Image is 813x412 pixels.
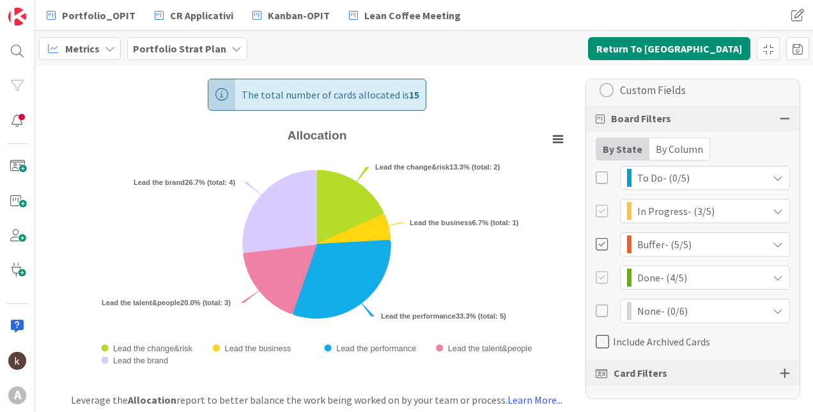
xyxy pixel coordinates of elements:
span: Custom Fields [620,81,686,100]
div: None - (0/6) [627,299,783,322]
span: Board Filters [611,111,671,126]
a: Portfolio_OPIT [39,4,143,27]
tspan: Lead the brand [134,178,185,186]
span: Metrics [65,41,100,56]
a: Lean Coffee Meeting [341,4,468,27]
text: 13.3% (total: 2) [375,163,500,171]
tspan: Lead the talent&people [102,299,180,306]
text: 6.7% (total: 1) [410,219,519,226]
b: Portfolio Strat Plan [133,42,226,55]
button: Include Archived Cards [596,332,710,351]
img: Visit kanbanzone.com [8,8,26,26]
text: Lead the business [225,344,291,353]
div: Leverage the report to better balance the work being worked on by your team or process. [45,392,588,408]
b: 15 [409,88,419,101]
div: Buffer - (5/5) [627,233,783,256]
text: Lead the talent&people [448,344,532,353]
button: Return To [GEOGRAPHIC_DATA] [588,37,750,60]
span: The total number of cards allocated is [242,79,419,110]
a: CR Applicativi [147,4,241,27]
text: Lead the brand [113,356,168,365]
div: To Do - (0/5) [627,166,783,189]
a: Kanban-OPIT [245,4,337,27]
img: kh [8,352,26,370]
div: In Progress - (3/5) [627,200,783,223]
text: Lead the change&risk [113,344,192,353]
span: Card Filters [614,365,667,381]
tspan: Lead the change&risk [375,163,450,171]
div: Done - (4/5) [627,266,783,289]
div: By Column [649,138,709,160]
button: Custom Fields [596,80,690,100]
span: Lean Coffee Meeting [364,8,461,23]
text: Lead the performance [336,344,416,353]
b: Allocation [128,393,176,406]
text: 26.7% (total: 4) [134,178,235,186]
text: Allocation [288,129,347,142]
span: CR Applicativi [170,8,233,23]
span: Include Archived Cards [613,332,710,351]
span: Portfolio_OPIT [62,8,135,23]
text: 33.3% (total: 5) [381,312,506,320]
tspan: Lead the performance [381,312,456,320]
text: 20.0% (total: 3) [102,299,231,306]
svg: Allocation [61,123,573,379]
span: Kanban-OPIT [268,8,330,23]
a: Learn More... [507,393,562,406]
div: By State [596,138,649,160]
div: A [8,386,26,404]
tspan: Lead the business [410,219,472,226]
